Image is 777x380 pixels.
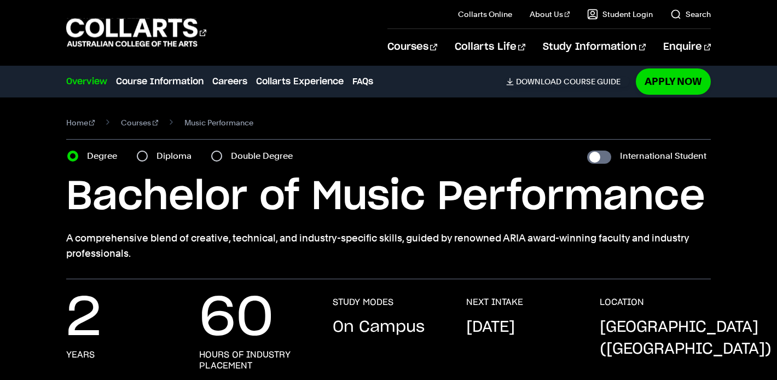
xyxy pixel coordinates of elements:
a: Careers [212,75,247,88]
h3: STUDY MODES [333,297,393,308]
a: Home [66,115,95,130]
a: About Us [530,9,570,20]
a: Course Information [116,75,204,88]
a: FAQs [352,75,373,88]
a: Courses [121,115,158,130]
span: Music Performance [184,115,253,130]
a: Enquire [663,29,711,65]
h3: NEXT INTAKE [466,297,523,308]
h3: hours of industry placement [199,349,311,371]
div: Go to homepage [66,17,206,48]
h1: Bachelor of Music Performance [66,172,711,222]
label: Diploma [156,148,198,164]
label: International Student [620,148,706,164]
h3: years [66,349,95,360]
a: Search [670,9,711,20]
a: Study Information [543,29,646,65]
p: [DATE] [466,316,515,338]
a: DownloadCourse Guide [506,77,629,87]
p: 60 [199,297,274,341]
a: Overview [66,75,107,88]
a: Collarts Experience [256,75,344,88]
label: Double Degree [231,148,299,164]
a: Courses [387,29,437,65]
a: Collarts Life [455,29,525,65]
p: [GEOGRAPHIC_DATA] ([GEOGRAPHIC_DATA]) [600,316,772,360]
h3: LOCATION [600,297,644,308]
p: A comprehensive blend of creative, technical, and industry-specific skills, guided by renowned AR... [66,231,711,261]
span: Download [516,77,561,87]
p: 2 [66,297,101,341]
a: Collarts Online [458,9,512,20]
label: Degree [87,148,124,164]
a: Student Login [587,9,653,20]
p: On Campus [333,316,425,338]
a: Apply Now [636,68,711,94]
